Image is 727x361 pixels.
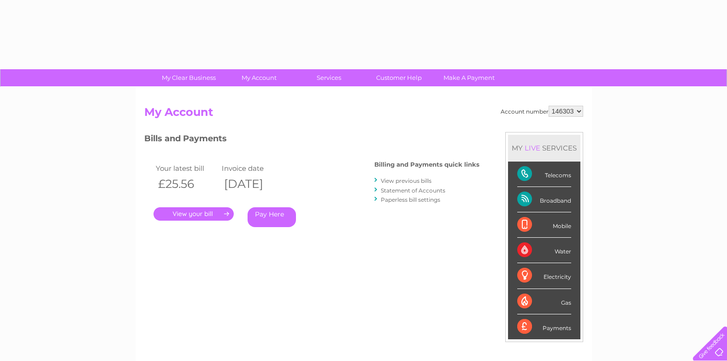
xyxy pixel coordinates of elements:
td: Invoice date [219,162,286,174]
a: . [154,207,234,221]
div: Mobile [517,212,571,238]
div: LIVE [523,144,542,152]
a: Services [291,69,367,86]
h2: My Account [144,106,583,123]
a: Customer Help [361,69,437,86]
td: Your latest bill [154,162,220,174]
h3: Bills and Payments [144,132,479,148]
div: Gas [517,289,571,314]
th: [DATE] [219,174,286,193]
h4: Billing and Payments quick links [374,161,479,168]
a: View previous bills [381,177,431,184]
a: Pay Here [248,207,296,227]
a: Statement of Accounts [381,187,445,194]
a: My Account [221,69,297,86]
div: MY SERVICES [508,135,580,161]
div: Electricity [517,263,571,289]
a: Paperless bill settings [381,196,440,203]
div: Payments [517,314,571,339]
th: £25.56 [154,174,220,193]
a: Make A Payment [431,69,507,86]
div: Water [517,238,571,263]
a: My Clear Business [151,69,227,86]
div: Account number [501,106,583,117]
div: Broadband [517,187,571,212]
div: Telecoms [517,162,571,187]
